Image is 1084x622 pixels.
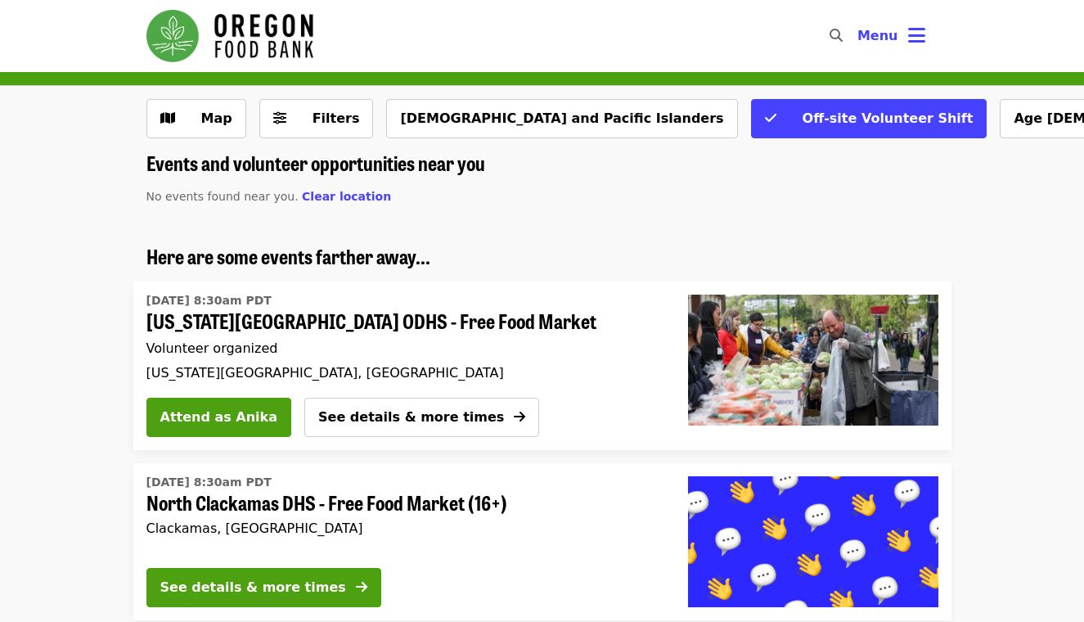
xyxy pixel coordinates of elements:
[302,190,391,203] span: Clear location
[146,288,649,385] a: See details for "Oregon City ODHS - Free Food Market"
[160,408,278,427] span: Attend as Anika
[908,24,925,47] i: bars icon
[302,188,391,205] button: Clear location
[146,190,299,203] span: No events found near you.
[160,578,346,597] div: See details & more times
[675,282,951,450] a: Oregon City ODHS - Free Food Market
[201,110,232,126] span: Map
[857,28,898,43] span: Menu
[765,110,776,126] i: check icon
[844,16,938,56] button: Toggle account menu
[146,568,381,607] button: See details & more times
[830,28,843,43] i: search icon
[146,10,313,62] img: Oregon Food Bank - Home
[146,309,649,333] span: [US_STATE][GEOGRAPHIC_DATA] ODHS - Free Food Market
[273,110,286,126] i: sliders-h icon
[514,409,525,425] i: arrow-right icon
[146,521,662,536] div: Clackamas, [GEOGRAPHIC_DATA]
[146,340,278,356] span: Volunteer organized
[146,241,430,270] span: Here are some events farther away...
[304,398,539,437] button: See details & more times
[146,99,246,138] button: Show map view
[160,110,175,126] i: map icon
[146,292,272,309] time: [DATE] 8:30am PDT
[751,99,987,138] button: Off-site Volunteer Shift
[133,463,951,620] a: See details for "North Clackamas DHS - Free Food Market (16+)"
[146,365,649,381] div: [US_STATE][GEOGRAPHIC_DATA], [GEOGRAPHIC_DATA]
[259,99,374,138] button: Filters (0 selected)
[386,99,737,138] button: [DEMOGRAPHIC_DATA] and Pacific Islanders
[146,398,292,437] button: Attend as Anika
[146,148,485,177] span: Events and volunteer opportunities near you
[318,409,504,425] span: See details & more times
[688,476,938,607] img: North Clackamas DHS - Free Food Market (16+) organized by Oregon Food Bank
[688,295,938,426] img: Oregon City ODHS - Free Food Market organized by Oregon Food Bank
[313,110,360,126] span: Filters
[356,579,367,595] i: arrow-right icon
[146,474,272,491] time: [DATE] 8:30am PDT
[852,16,866,56] input: Search
[146,491,662,515] span: North Clackamas DHS - Free Food Market (16+)
[803,110,974,126] span: Off-site Volunteer Shift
